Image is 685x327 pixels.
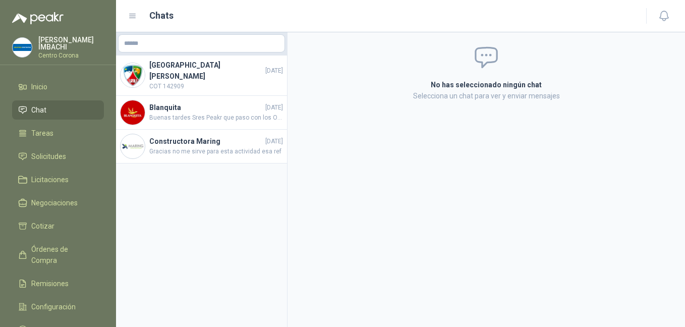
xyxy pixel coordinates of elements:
[13,38,32,57] img: Company Logo
[12,274,104,293] a: Remisiones
[149,147,283,156] span: Gracias no me sirve para esta actividad esa ref
[121,134,145,158] img: Company Logo
[38,52,104,59] p: Centro Corona
[12,124,104,143] a: Tareas
[31,174,69,185] span: Licitaciones
[265,66,283,76] span: [DATE]
[116,56,287,96] a: Company Logo[GEOGRAPHIC_DATA][PERSON_NAME][DATE]COT 142909
[31,104,46,116] span: Chat
[31,301,76,312] span: Configuración
[31,278,69,289] span: Remisiones
[12,147,104,166] a: Solicitudes
[12,240,104,270] a: Órdenes de Compra
[116,130,287,163] a: Company LogoConstructora Maring[DATE]Gracias no me sirve para esta actividad esa ref
[12,12,64,24] img: Logo peakr
[149,136,263,147] h4: Constructora Maring
[310,90,662,101] p: Selecciona un chat para ver y enviar mensajes
[149,60,263,82] h4: [GEOGRAPHIC_DATA][PERSON_NAME]
[12,297,104,316] a: Configuración
[31,128,53,139] span: Tareas
[149,113,283,123] span: Buenas tardes Sres Peakr que paso con los Orinales?
[310,79,662,90] h2: No has seleccionado ningún chat
[38,36,104,50] p: [PERSON_NAME] IMBACHI
[149,82,283,91] span: COT 142909
[12,77,104,96] a: Inicio
[149,102,263,113] h4: Blanquita
[121,100,145,125] img: Company Logo
[265,137,283,146] span: [DATE]
[12,100,104,120] a: Chat
[31,81,47,92] span: Inicio
[121,63,145,87] img: Company Logo
[116,96,287,130] a: Company LogoBlanquita[DATE]Buenas tardes Sres Peakr que paso con los Orinales?
[12,193,104,212] a: Negociaciones
[31,244,94,266] span: Órdenes de Compra
[31,151,66,162] span: Solicitudes
[12,170,104,189] a: Licitaciones
[265,103,283,113] span: [DATE]
[12,216,104,236] a: Cotizar
[149,9,174,23] h1: Chats
[31,197,78,208] span: Negociaciones
[31,221,54,232] span: Cotizar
